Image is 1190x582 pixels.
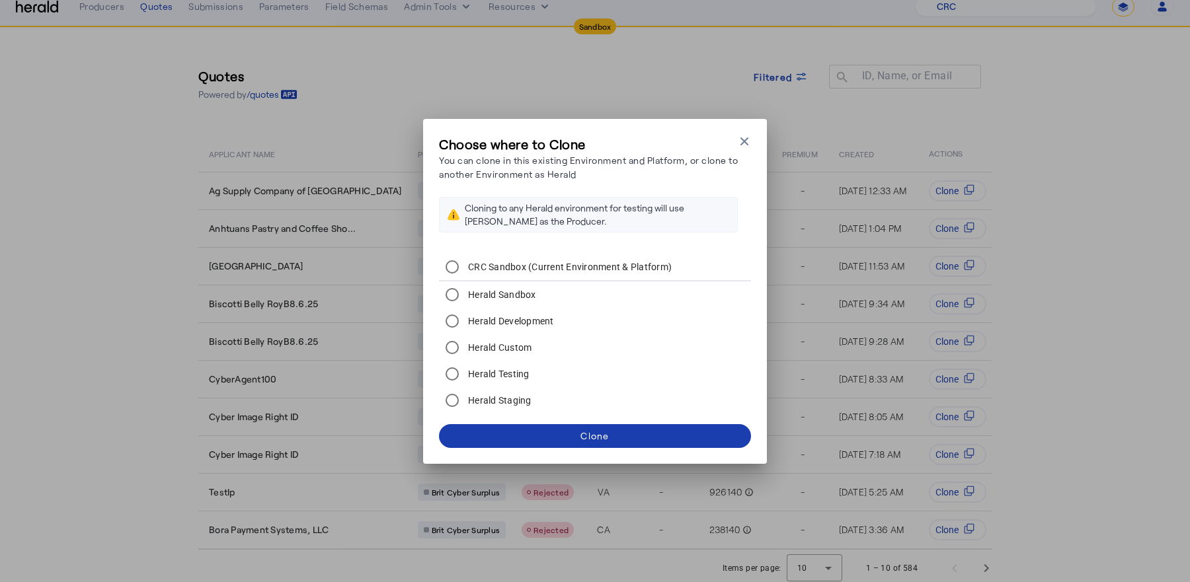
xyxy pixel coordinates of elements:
[465,367,530,381] label: Herald Testing
[465,341,532,354] label: Herald Custom
[465,288,536,301] label: Herald Sandbox
[439,153,738,181] p: You can clone in this existing Environment and Platform, or clone to another Environment as Herald
[439,135,738,153] h3: Choose where to Clone
[465,201,729,228] div: Cloning to any Herald environment for testing will use [PERSON_NAME] as the Producer.
[465,260,672,273] label: CRC Sandbox (Current Environment & Platform)
[465,394,532,407] label: Herald Staging
[439,424,751,448] button: Clone
[465,314,554,328] label: Herald Development
[580,429,609,443] div: Clone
